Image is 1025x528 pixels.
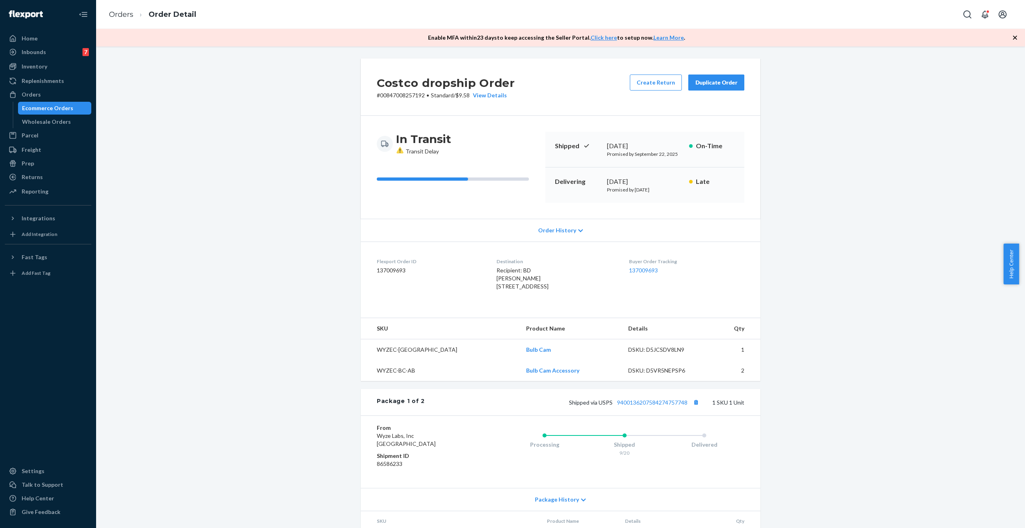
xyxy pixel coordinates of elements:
a: Bulb Cam [526,346,551,353]
dd: 86586233 [377,460,472,468]
div: Talk to Support [22,481,63,489]
div: Add Integration [22,231,57,238]
div: Help Center [22,494,54,502]
p: Promised by [DATE] [607,186,683,193]
a: Inventory [5,60,91,73]
p: On-Time [696,141,735,151]
div: Inbounds [22,48,46,56]
a: Replenishments [5,75,91,87]
a: Home [5,32,91,45]
div: 9/20 [585,449,665,456]
a: Add Integration [5,228,91,241]
span: • [426,92,429,99]
button: Talk to Support [5,478,91,491]
button: View Details [470,91,507,99]
p: # 00847008257192 / $9.58 [377,91,515,99]
th: Qty [709,318,760,339]
button: Create Return [630,75,682,91]
div: Settings [22,467,44,475]
td: 2 [709,360,760,381]
button: Close Navigation [75,6,91,22]
a: Ecommerce Orders [18,102,92,115]
button: Copy tracking number [691,397,701,407]
p: Enable MFA within 23 days to keep accessing the Seller Portal. to setup now. . [428,34,685,42]
dd: 137009693 [377,266,484,274]
th: SKU [361,318,520,339]
h3: In Transit [396,132,451,146]
dt: Buyer Order Tracking [629,258,744,265]
a: Prep [5,157,91,170]
td: 1 [709,339,760,361]
div: DSKU: D5VR5NEPSP6 [628,367,703,375]
div: Ecommerce Orders [22,104,73,112]
th: Product Name [520,318,622,339]
a: Settings [5,465,91,478]
button: Duplicate Order [688,75,744,91]
span: Standard [431,92,454,99]
span: Wyze Labs, Inc [GEOGRAPHIC_DATA] [377,432,436,447]
dt: From [377,424,472,432]
div: Package 1 of 2 [377,397,425,407]
div: Shipped [585,441,665,449]
div: Add Fast Tag [22,270,50,276]
td: WYZEC-[GEOGRAPHIC_DATA] [361,339,520,361]
div: Give Feedback [22,508,60,516]
div: Processing [504,441,585,449]
div: Wholesale Orders [22,118,71,126]
img: Flexport logo [9,10,43,18]
a: Orders [109,10,133,19]
span: Package History [535,496,579,504]
a: Learn More [653,34,684,41]
a: Bulb Cam Accessory [526,367,579,374]
button: Give Feedback [5,506,91,518]
div: 7 [82,48,89,56]
div: Integrations [22,214,55,222]
a: Orders [5,88,91,101]
button: Integrations [5,212,91,225]
a: Click here [591,34,617,41]
a: Reporting [5,185,91,198]
p: Delivering [555,177,601,186]
button: Open Search Box [959,6,975,22]
p: Promised by September 22, 2025 [607,151,683,157]
button: Fast Tags [5,251,91,264]
p: Late [696,177,735,186]
a: 137009693 [629,267,658,274]
button: Open notifications [977,6,993,22]
div: Replenishments [22,77,64,85]
dt: Destination [496,258,616,265]
div: Reporting [22,187,48,195]
div: DSKU: D5JCSDV8LN9 [628,346,703,354]
div: Parcel [22,131,38,139]
div: Inventory [22,62,47,71]
ol: breadcrumbs [102,3,203,26]
div: Fast Tags [22,253,47,261]
p: Shipped [555,141,601,151]
span: Shipped via USPS [569,399,701,406]
span: Transit Delay [396,148,439,155]
h2: Costco dropship Order [377,75,515,91]
a: Order Detail [149,10,196,19]
div: Returns [22,173,43,181]
div: Delivered [664,441,744,449]
th: Details [622,318,710,339]
a: Returns [5,171,91,183]
span: Recipient: BD [PERSON_NAME] [STREET_ADDRESS] [496,267,549,290]
div: [DATE] [607,177,683,186]
div: Home [22,34,38,42]
a: Wholesale Orders [18,115,92,128]
a: Freight [5,143,91,156]
div: 1 SKU 1 Unit [425,397,744,407]
a: Add Fast Tag [5,267,91,280]
iframe: Opens a widget where you can chat to one of our agents [973,504,1017,524]
div: Duplicate Order [695,79,738,87]
span: Order History [538,226,576,234]
dt: Flexport Order ID [377,258,484,265]
a: Inbounds7 [5,46,91,58]
a: 9400136207584274757748 [617,399,687,406]
div: Orders [22,91,41,99]
button: Help Center [1003,244,1019,284]
button: Open account menu [995,6,1011,22]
